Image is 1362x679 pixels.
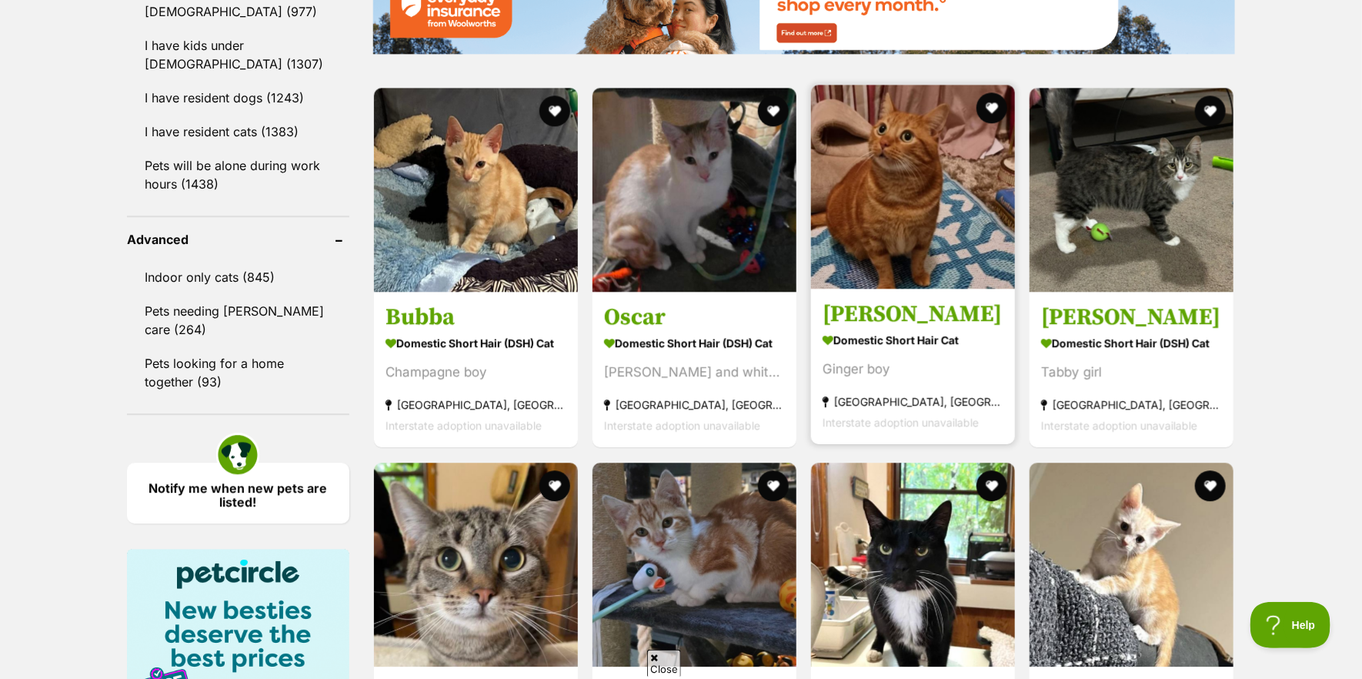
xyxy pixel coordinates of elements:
strong: [GEOGRAPHIC_DATA], [GEOGRAPHIC_DATA] [604,395,785,416]
span: Interstate adoption unavailable [386,420,542,433]
strong: Domestic Short Hair (DSH) Cat [1041,333,1222,355]
button: favourite [758,470,789,501]
a: [PERSON_NAME] Domestic Short Hair Cat Ginger boy [GEOGRAPHIC_DATA], [GEOGRAPHIC_DATA] Interstate ... [811,289,1015,445]
button: favourite [1195,95,1226,126]
a: Pets needing [PERSON_NAME] care (264) [127,295,349,346]
strong: Domestic Short Hair (DSH) Cat [604,333,785,355]
img: Eden - Domestic Short Hair (DSH) Cat [374,463,578,667]
h3: [PERSON_NAME] [823,300,1003,329]
div: [PERSON_NAME] and white boy [604,363,785,383]
img: Monkey - Domestic Short Hair (DSH) Cat [1030,463,1233,667]
span: Interstate adoption unavailable [604,420,760,433]
iframe: Help Scout Beacon - Open [1250,602,1331,648]
a: Pets will be alone during work hours (1438) [127,149,349,200]
header: Advanced [127,232,349,246]
button: favourite [758,95,789,126]
div: Tabby girl [1041,363,1222,383]
span: Interstate adoption unavailable [1041,420,1197,433]
a: Indoor only cats (845) [127,261,349,293]
button: favourite [976,470,1007,501]
a: Oscar Domestic Short Hair (DSH) Cat [PERSON_NAME] and white boy [GEOGRAPHIC_DATA], [GEOGRAPHIC_DA... [593,292,796,448]
h3: Oscar [604,303,785,333]
button: favourite [976,92,1007,123]
a: I have resident dogs (1243) [127,82,349,114]
h3: [PERSON_NAME] [1041,303,1222,333]
strong: [GEOGRAPHIC_DATA], [GEOGRAPHIC_DATA] [1041,395,1222,416]
strong: Domestic Short Hair Cat [823,329,1003,352]
img: Taylor - Domestic Short Hair (DSH) Cat [1030,88,1233,292]
span: Interstate adoption unavailable [823,416,979,430]
a: I have resident cats (1383) [127,115,349,148]
img: Bubba - Domestic Short Hair (DSH) Cat [374,88,578,292]
a: [PERSON_NAME] Domestic Short Hair (DSH) Cat Tabby girl [GEOGRAPHIC_DATA], [GEOGRAPHIC_DATA] Inter... [1030,292,1233,448]
a: Notify me when new pets are listed! [127,463,349,523]
button: favourite [1195,470,1226,501]
img: Leonardo - Domestic Short Hair Cat [811,85,1015,289]
strong: [GEOGRAPHIC_DATA], [GEOGRAPHIC_DATA] [386,395,566,416]
div: Champagne boy [386,363,566,383]
a: I have kids under [DEMOGRAPHIC_DATA] (1307) [127,29,349,80]
strong: Domestic Short Hair (DSH) Cat [386,333,566,355]
div: Ginger boy [823,360,1003,380]
img: Lando - Domestic Short Hair (DSH) Cat [593,463,796,667]
button: favourite [539,470,570,501]
a: Pets looking for a home together (93) [127,347,349,398]
h3: Bubba [386,303,566,333]
strong: [GEOGRAPHIC_DATA], [GEOGRAPHIC_DATA] [823,392,1003,413]
button: favourite [539,95,570,126]
img: Oscar - Domestic Short Hair (DSH) Cat [593,88,796,292]
a: Bubba Domestic Short Hair (DSH) Cat Champagne boy [GEOGRAPHIC_DATA], [GEOGRAPHIC_DATA] Interstate... [374,292,578,448]
span: Close [647,650,681,677]
img: Callaghan - Domestic Short Hair (DSH) Cat [811,463,1015,667]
